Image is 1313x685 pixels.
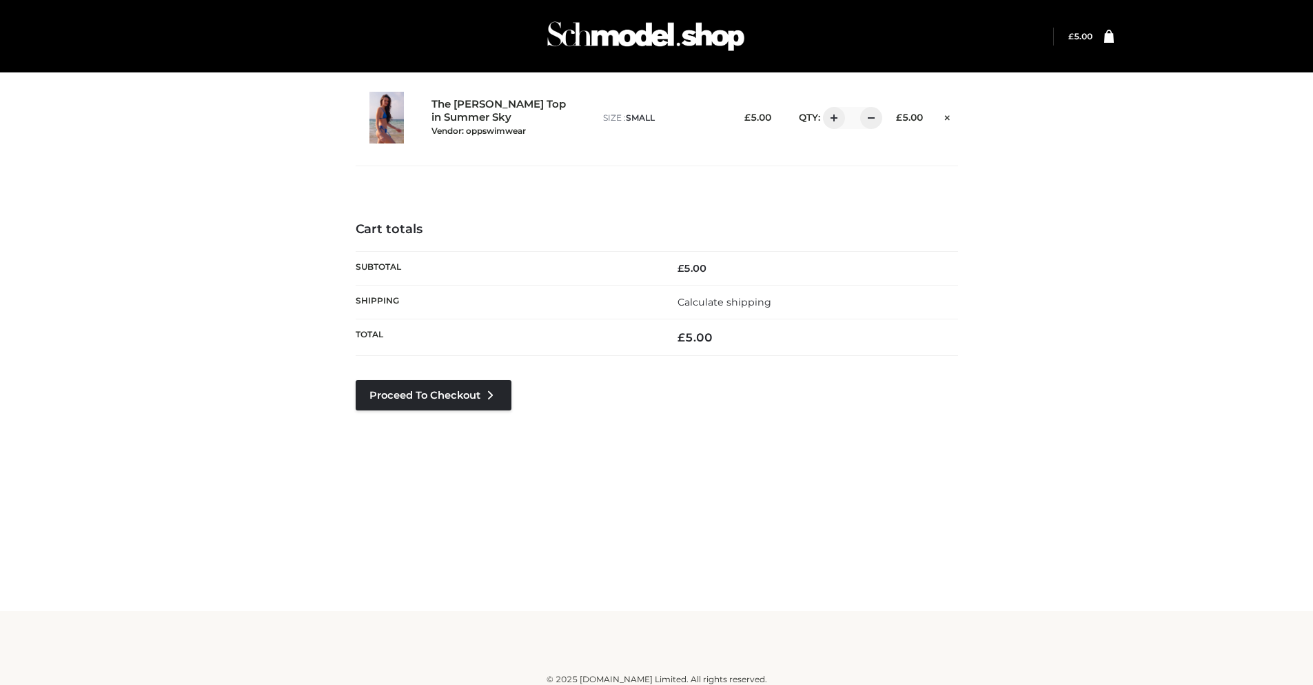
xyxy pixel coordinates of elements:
[603,112,721,124] p: size :
[542,9,749,63] img: Schmodel Admin 964
[1068,31,1092,41] a: £5.00
[896,112,902,123] span: £
[626,112,655,123] span: SMALL
[678,296,771,308] a: Calculate shipping
[744,112,771,123] bdi: 5.00
[678,262,706,275] bdi: 5.00
[1068,31,1074,41] span: £
[937,107,957,125] a: Remove this item
[1068,31,1092,41] bdi: 5.00
[431,98,573,137] a: The [PERSON_NAME] Top in Summer SkyVendor: oppswimwear
[785,107,873,129] div: QTY:
[356,319,657,356] th: Total
[896,112,923,123] bdi: 5.00
[678,262,684,275] span: £
[744,112,751,123] span: £
[356,251,657,285] th: Subtotal
[356,380,511,410] a: Proceed to Checkout
[431,126,526,136] small: Vendor: oppswimwear
[678,330,713,344] bdi: 5.00
[356,285,657,319] th: Shipping
[356,222,958,237] h4: Cart totals
[678,330,685,344] span: £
